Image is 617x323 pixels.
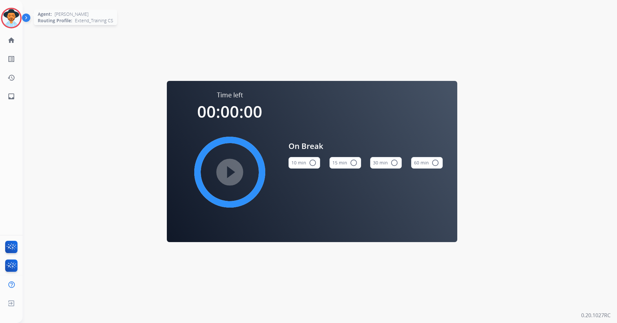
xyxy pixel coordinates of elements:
mat-icon: radio_button_unchecked [350,159,358,167]
button: 30 min [370,157,402,169]
p: 0.20.1027RC [581,311,611,319]
button: 15 min [329,157,361,169]
span: [PERSON_NAME] [55,11,88,17]
span: Extend_Training CS [75,17,113,24]
span: On Break [288,140,443,152]
mat-icon: radio_button_unchecked [431,159,439,167]
button: 10 min [288,157,320,169]
mat-icon: history [7,74,15,82]
span: Routing Profile: [38,17,72,24]
img: avatar [2,9,20,27]
span: Time left [217,91,243,100]
mat-icon: home [7,36,15,44]
span: Agent: [38,11,52,17]
mat-icon: list_alt [7,55,15,63]
mat-icon: radio_button_unchecked [390,159,398,167]
mat-icon: inbox [7,93,15,100]
button: 60 min [411,157,443,169]
span: 00:00:00 [197,101,262,122]
mat-icon: radio_button_unchecked [309,159,317,167]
